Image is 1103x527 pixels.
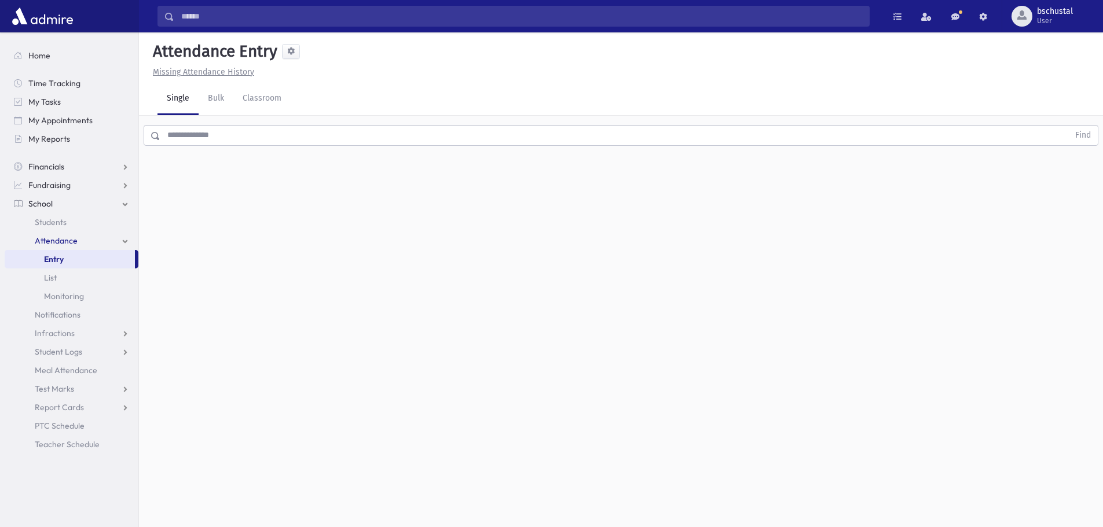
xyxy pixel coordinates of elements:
h5: Attendance Entry [148,42,277,61]
span: Students [35,217,67,227]
span: Entry [44,254,64,264]
span: Teacher Schedule [35,439,100,449]
a: Teacher Schedule [5,435,138,454]
span: List [44,272,57,283]
span: bschustal [1037,7,1073,16]
a: Home [5,46,138,65]
span: Test Marks [35,384,74,394]
span: My Appointments [28,115,93,126]
a: Missing Attendance History [148,67,254,77]
span: Time Tracking [28,78,80,89]
span: Report Cards [35,402,84,412]
a: My Appointments [5,111,138,130]
span: User [1037,16,1073,25]
span: My Reports [28,134,70,144]
a: Report Cards [5,398,138,417]
a: My Tasks [5,93,138,111]
a: Attendance [5,231,138,250]
a: Meal Attendance [5,361,138,379]
span: Infractions [35,328,75,338]
a: Test Marks [5,379,138,398]
span: Fundraising [28,180,71,190]
a: Classroom [233,83,291,115]
a: Infractions [5,324,138,342]
a: Monitoring [5,287,138,305]
a: List [5,268,138,287]
a: PTC Schedule [5,417,138,435]
a: Financials [5,157,138,176]
span: School [28,198,53,209]
a: Bulk [199,83,233,115]
button: Find [1068,126,1098,145]
a: Time Tracking [5,74,138,93]
span: My Tasks [28,97,61,107]
a: My Reports [5,130,138,148]
a: Single [157,83,199,115]
span: PTC Schedule [35,421,85,431]
a: Fundraising [5,176,138,194]
span: Meal Attendance [35,365,97,375]
span: Home [28,50,50,61]
a: School [5,194,138,213]
u: Missing Attendance History [153,67,254,77]
span: Financials [28,161,64,172]
input: Search [174,6,869,27]
span: Notifications [35,309,80,320]
span: Student Logs [35,347,82,357]
a: Notifications [5,305,138,324]
span: Monitoring [44,291,84,301]
a: Students [5,213,138,231]
a: Entry [5,250,135,268]
a: Student Logs [5,342,138,361]
span: Attendance [35,235,78,246]
img: AdmirePro [9,5,76,28]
